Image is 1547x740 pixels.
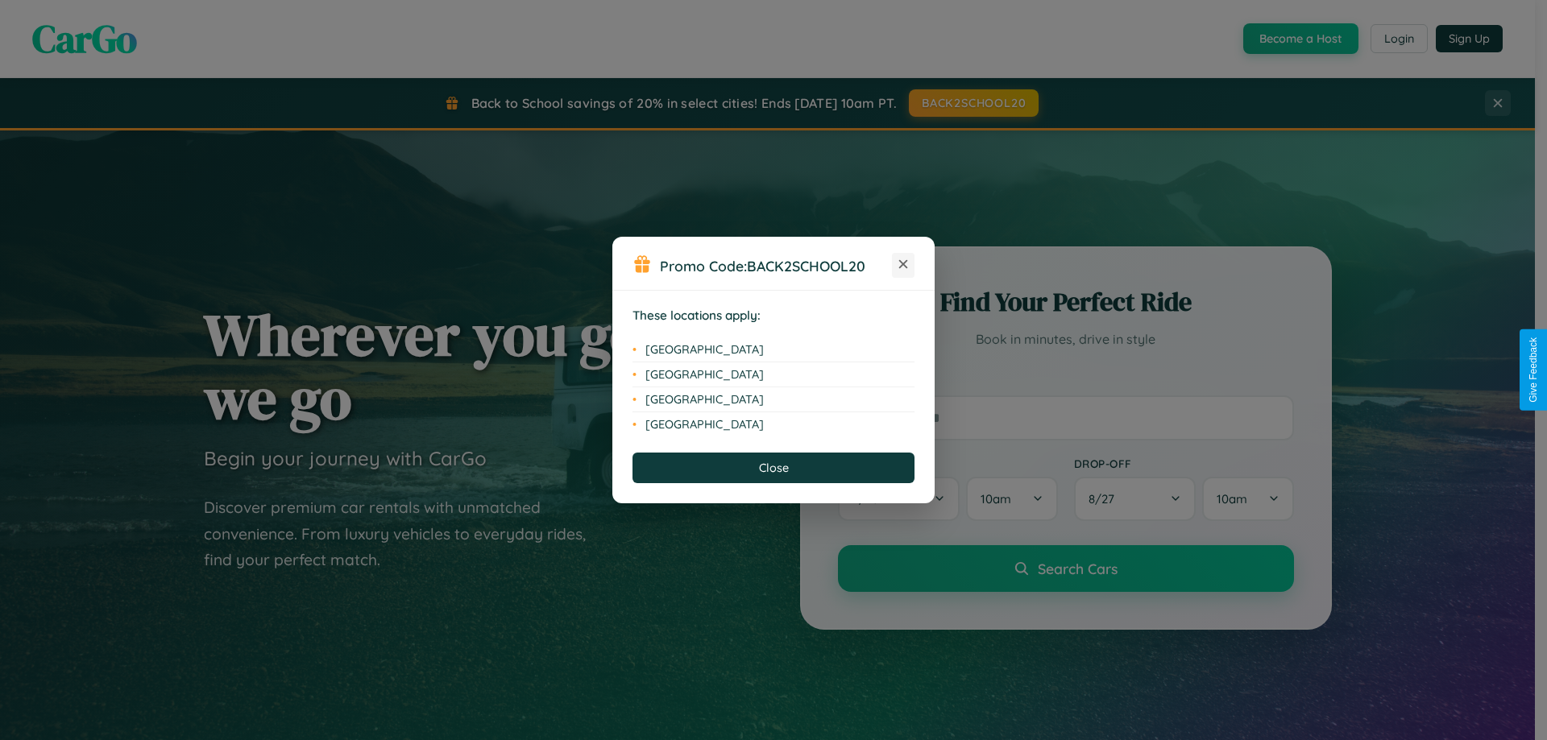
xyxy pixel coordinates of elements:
button: Close [632,453,915,483]
strong: These locations apply: [632,308,761,323]
b: BACK2SCHOOL20 [747,257,865,275]
h3: Promo Code: [660,257,892,275]
div: Give Feedback [1528,337,1539,403]
li: [GEOGRAPHIC_DATA] [632,362,915,387]
li: [GEOGRAPHIC_DATA] [632,412,915,436]
li: [GEOGRAPHIC_DATA] [632,337,915,362]
li: [GEOGRAPHIC_DATA] [632,387,915,412]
